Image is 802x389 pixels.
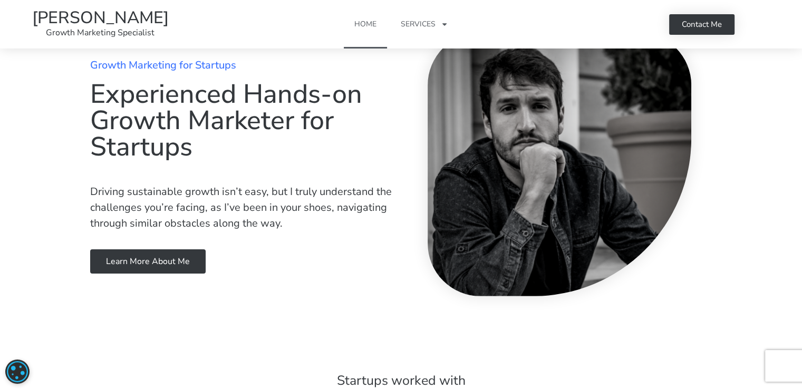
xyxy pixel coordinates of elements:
[90,60,396,71] h2: Growth Marketing for Startups
[90,249,206,274] a: Learn more about me
[682,21,722,28] span: Contact Me
[669,14,735,35] a: Contact Me
[90,184,396,231] p: Driving sustainable growth isn’t easy, but I truly understand the challenges you’re facing, as I’...
[101,374,702,387] p: Startups worked with
[428,33,691,296] img: Ruben Lozano Me Growth Marketing Specialist www.rubenlozano.me 2
[626,275,802,389] iframe: Chat Widget
[90,81,396,160] h1: Experienced Hands-on Growth Marketer for Startups
[106,257,190,266] span: Learn more about me
[32,6,169,29] a: [PERSON_NAME]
